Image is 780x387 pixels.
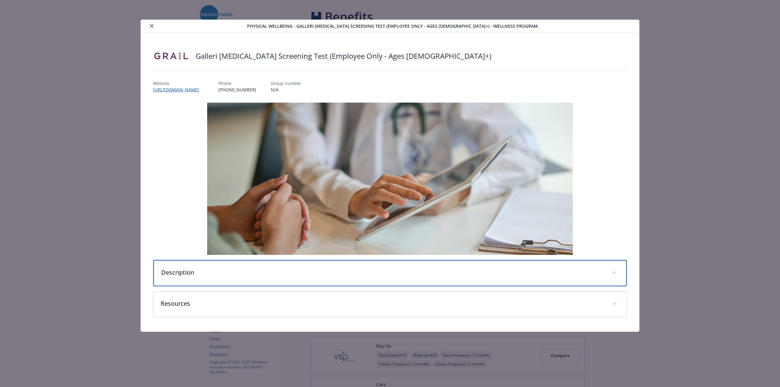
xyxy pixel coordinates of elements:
p: N/A [271,86,301,93]
p: [PHONE_NUMBER] [218,86,256,93]
div: details for plan Physical Wellbeing - Galleri Cancer Screening Test (Employee Only - Ages 50+) - ... [78,19,702,332]
div: Description [153,260,627,286]
p: Description [161,268,604,277]
button: close [148,22,155,30]
img: Grail, LLC [153,47,190,65]
p: Phone [218,80,256,86]
p: Website [153,80,204,86]
p: Group number [271,80,301,86]
div: Resources [153,292,627,317]
p: Resources [161,299,605,308]
h2: Galleri [MEDICAL_DATA] Screening Test (Employee Only - Ages [DEMOGRAPHIC_DATA]+) [196,51,491,61]
img: banner [207,103,573,255]
span: Physical Wellbeing - Galleri [MEDICAL_DATA] Screening Test (Employee Only - Ages [DEMOGRAPHIC_DAT... [247,23,538,29]
a: [URL][DOMAIN_NAME] [153,87,204,93]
